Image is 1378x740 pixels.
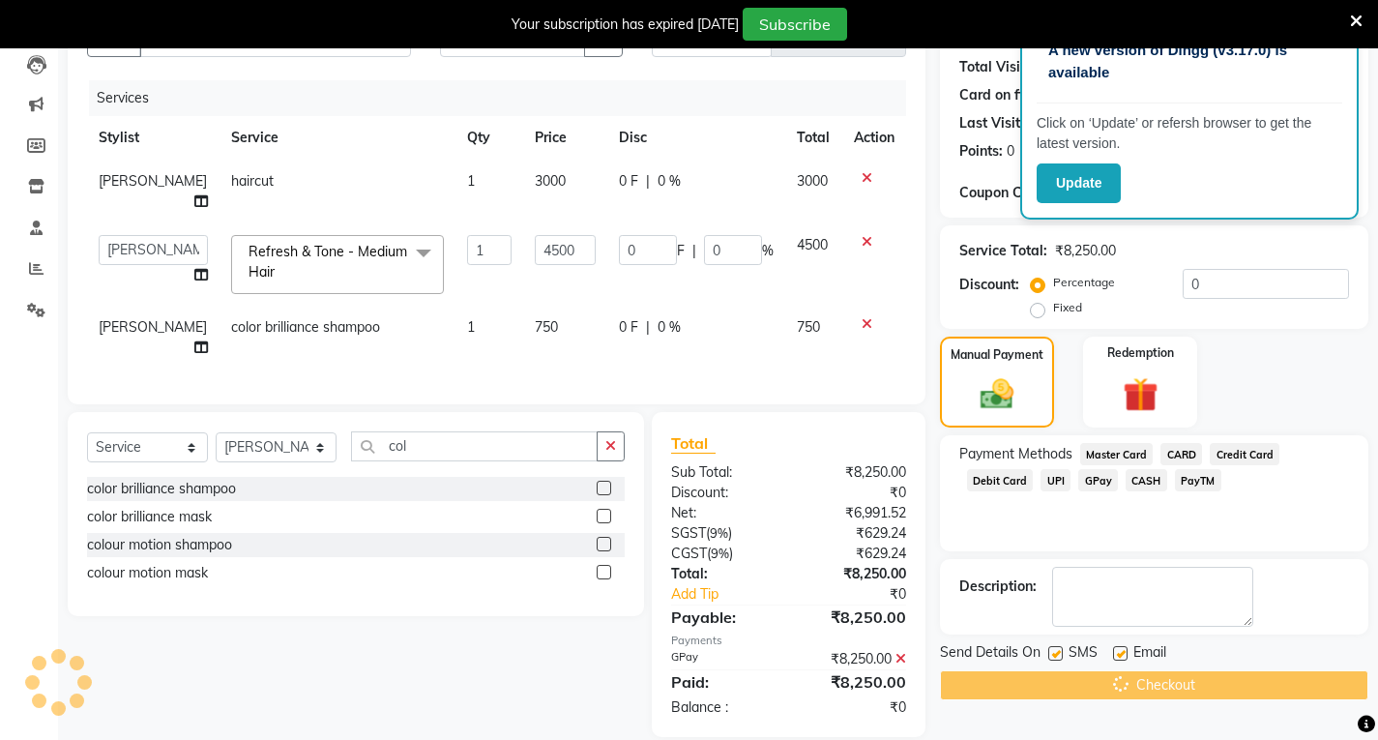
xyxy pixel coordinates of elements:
[99,318,207,336] span: [PERSON_NAME]
[788,483,920,503] div: ₹0
[1007,141,1014,162] div: 0
[249,243,407,281] span: Refresh & Tone - Medium Hair
[657,503,788,523] div: Net:
[657,649,788,669] div: GPay
[1160,443,1202,465] span: CARD
[657,564,788,584] div: Total:
[87,507,212,527] div: color brilliance mask
[89,80,921,116] div: Services
[1037,113,1342,154] p: Click on ‘Update’ or refersh browser to get the latest version.
[351,431,598,461] input: Search or Scan
[959,183,1089,203] div: Coupon Code
[788,544,920,564] div: ₹629.24
[657,697,788,718] div: Balance :
[959,57,1036,77] div: Total Visits:
[677,241,685,261] span: F
[788,564,920,584] div: ₹8,250.00
[1069,642,1098,666] span: SMS
[1126,469,1167,491] span: CASH
[1053,274,1115,291] label: Percentage
[619,171,638,192] span: 0 F
[692,241,696,261] span: |
[535,172,566,190] span: 3000
[657,462,788,483] div: Sub Total:
[710,525,728,541] span: 9%
[1175,469,1221,491] span: PayTM
[959,113,1024,133] div: Last Visit:
[788,697,920,718] div: ₹0
[657,584,810,605] a: Add Tip
[671,633,906,649] div: Payments
[788,649,920,669] div: ₹8,250.00
[671,524,706,542] span: SGST
[797,318,820,336] span: 750
[607,116,785,160] th: Disc
[646,317,650,338] span: |
[231,172,274,190] span: haircut
[87,479,236,499] div: color brilliance shampoo
[646,171,650,192] span: |
[512,15,739,35] div: Your subscription has expired [DATE]
[275,263,283,281] a: x
[619,317,638,338] span: 0 F
[951,346,1043,364] label: Manual Payment
[788,503,920,523] div: ₹6,991.52
[658,171,681,192] span: 0 %
[1041,469,1070,491] span: UPI
[231,318,380,336] span: color brilliance shampoo
[467,172,475,190] span: 1
[1112,373,1169,417] img: _gift.svg
[711,546,729,561] span: 9%
[1055,241,1116,261] div: ₹8,250.00
[1210,443,1279,465] span: Credit Card
[220,116,455,160] th: Service
[788,606,920,629] div: ₹8,250.00
[967,469,1034,491] span: Debit Card
[959,141,1003,162] div: Points:
[797,172,828,190] span: 3000
[657,606,788,629] div: Payable:
[535,318,558,336] span: 750
[657,670,788,694] div: Paid:
[657,483,788,503] div: Discount:
[87,563,208,583] div: colour motion mask
[762,241,774,261] span: %
[959,577,1037,597] div: Description:
[788,462,920,483] div: ₹8,250.00
[1078,469,1118,491] span: GPay
[1048,40,1331,83] p: A new version of Dingg (v3.17.0) is available
[455,116,523,160] th: Qty
[657,544,788,564] div: ( )
[785,116,842,160] th: Total
[1037,163,1121,203] button: Update
[87,535,232,555] div: colour motion shampoo
[1053,299,1082,316] label: Fixed
[788,670,920,694] div: ₹8,250.00
[842,116,906,160] th: Action
[810,584,921,605] div: ₹0
[797,236,828,253] span: 4500
[788,523,920,544] div: ₹629.24
[959,241,1047,261] div: Service Total:
[959,85,1039,105] div: Card on file:
[99,172,207,190] span: [PERSON_NAME]
[87,116,220,160] th: Stylist
[657,523,788,544] div: ( )
[959,444,1072,464] span: Payment Methods
[1133,642,1166,666] span: Email
[671,433,716,454] span: Total
[467,318,475,336] span: 1
[940,642,1041,666] span: Send Details On
[1080,443,1154,465] span: Master Card
[1107,344,1174,362] label: Redemption
[959,275,1019,295] div: Discount:
[671,545,707,562] span: CGST
[743,8,847,41] button: Subscribe
[658,317,681,338] span: 0 %
[523,116,607,160] th: Price
[970,375,1024,414] img: _cash.svg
